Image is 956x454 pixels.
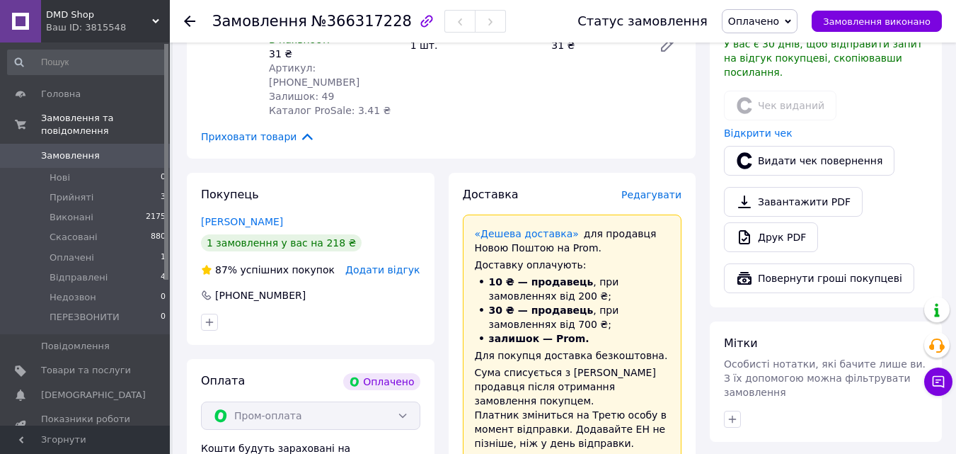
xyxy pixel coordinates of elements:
[7,50,167,75] input: Пошук
[269,62,359,88] span: Артикул: [PHONE_NUMBER]
[50,311,120,324] span: ПЕРЕЗВОНИТИ
[812,11,942,32] button: Замовлення виконано
[311,13,412,30] span: №366317228
[475,303,670,331] li: , при замовленнях від 700 ₴;
[269,34,330,45] span: В наявності
[50,251,94,264] span: Оплачені
[475,228,579,239] a: «Дешева доставка»
[724,263,914,293] button: Повернути гроші покупцеві
[621,189,681,200] span: Редагувати
[489,276,594,288] span: 10 ₴ — продавець
[41,389,146,402] span: [DEMOGRAPHIC_DATA]
[724,127,793,139] a: Відкрити чек
[724,146,894,176] button: Видати чек повернення
[724,187,863,217] a: Завантажити PDF
[161,311,166,324] span: 0
[50,231,98,244] span: Скасовані
[41,112,170,137] span: Замовлення та повідомлення
[161,291,166,304] span: 0
[475,258,670,272] div: Доставку оплачують:
[50,171,70,184] span: Нові
[50,211,93,224] span: Виконані
[146,211,166,224] span: 2175
[215,264,237,276] span: 87%
[653,31,681,59] a: Редагувати
[201,129,315,144] span: Приховати товари
[343,373,420,390] div: Оплачено
[46,21,170,34] div: Ваш ID: 3815548
[475,275,670,303] li: , при замовленнях від 200 ₴;
[546,35,647,55] div: 31 ₴
[475,227,670,255] div: для продавця Новою Поштою на Prom.
[50,291,96,304] span: Недозвон
[201,234,362,251] div: 1 замовлення у вас на 218 ₴
[475,365,670,450] div: Сума списується з [PERSON_NAME] продавця після отримання замовлення покупцем. Платник зміниться н...
[41,88,81,101] span: Головна
[161,271,166,284] span: 4
[724,222,818,252] a: Друк PDF
[269,105,391,116] span: Каталог ProSale: 3.41 ₴
[345,264,420,276] span: Додати відгук
[728,16,779,27] span: Оплачено
[924,368,952,396] button: Чат з покупцем
[214,288,307,302] div: [PHONE_NUMBER]
[269,91,334,102] span: Залишок: 49
[201,263,335,277] div: успішних покупок
[823,16,931,27] span: Замовлення виконано
[489,305,594,316] span: 30 ₴ — продавець
[46,8,152,21] span: DMD Shop
[475,348,670,363] div: Для покупця доставка безкоштовна.
[489,333,589,344] span: залишок — Prom.
[269,47,399,61] div: 31 ₴
[724,38,923,78] span: У вас є 30 днів, щоб відправити запит на відгук покупцеві, скопіювавши посилання.
[151,231,166,244] span: 880
[724,336,758,350] span: Мітки
[161,251,166,264] span: 1
[212,13,307,30] span: Замовлення
[201,188,259,201] span: Покупець
[41,340,110,353] span: Повідомлення
[41,413,131,438] span: Показники роботи компанії
[50,191,93,204] span: Прийняті
[50,271,108,284] span: Відправлені
[405,35,546,55] div: 1 шт.
[161,191,166,204] span: 3
[724,358,926,398] span: Особисті нотатки, які бачите лише ви. З їх допомогою можна фільтрувати замовлення
[201,374,245,387] span: Оплата
[577,14,708,28] div: Статус замовлення
[41,149,100,162] span: Замовлення
[41,364,131,377] span: Товари та послуги
[201,216,283,227] a: [PERSON_NAME]
[184,14,195,28] div: Повернутися назад
[161,171,166,184] span: 0
[463,188,519,201] span: Доставка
